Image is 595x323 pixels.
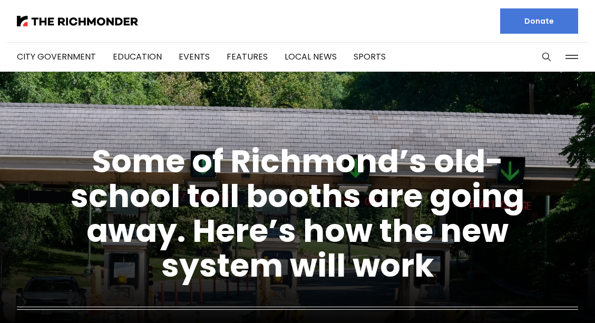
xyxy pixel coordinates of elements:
a: Local News [285,51,337,63]
button: Search this site [539,49,554,65]
a: City Government [17,51,96,63]
iframe: portal-trigger [505,271,595,323]
a: Events [179,51,210,63]
img: The Richmonder [17,16,138,26]
a: Sports [354,51,386,63]
a: Education [113,51,162,63]
a: Some of Richmond’s old-school toll booths are going away. Here’s how the new system will work [71,139,524,288]
a: Features [227,51,268,63]
a: Donate [500,8,578,34]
